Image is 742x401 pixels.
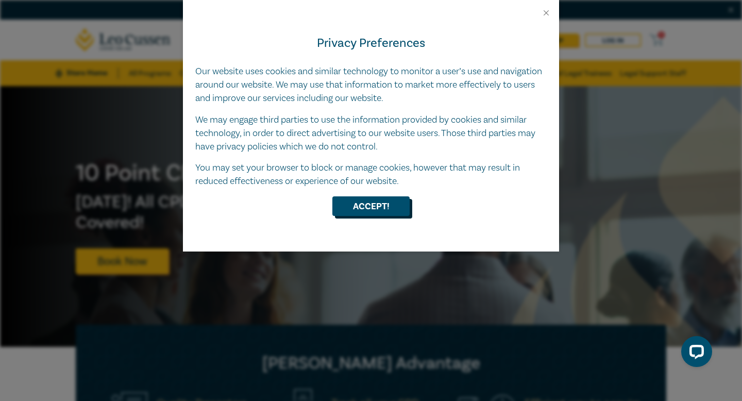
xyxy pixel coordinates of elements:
h4: Privacy Preferences [195,34,547,53]
button: Close [542,8,551,18]
p: You may set your browser to block or manage cookies, however that may result in reduced effective... [195,161,547,188]
p: Our website uses cookies and similar technology to monitor a user’s use and navigation around our... [195,65,547,105]
button: Accept! [332,196,410,216]
p: We may engage third parties to use the information provided by cookies and similar technology, in... [195,113,547,154]
iframe: LiveChat chat widget [673,332,716,375]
